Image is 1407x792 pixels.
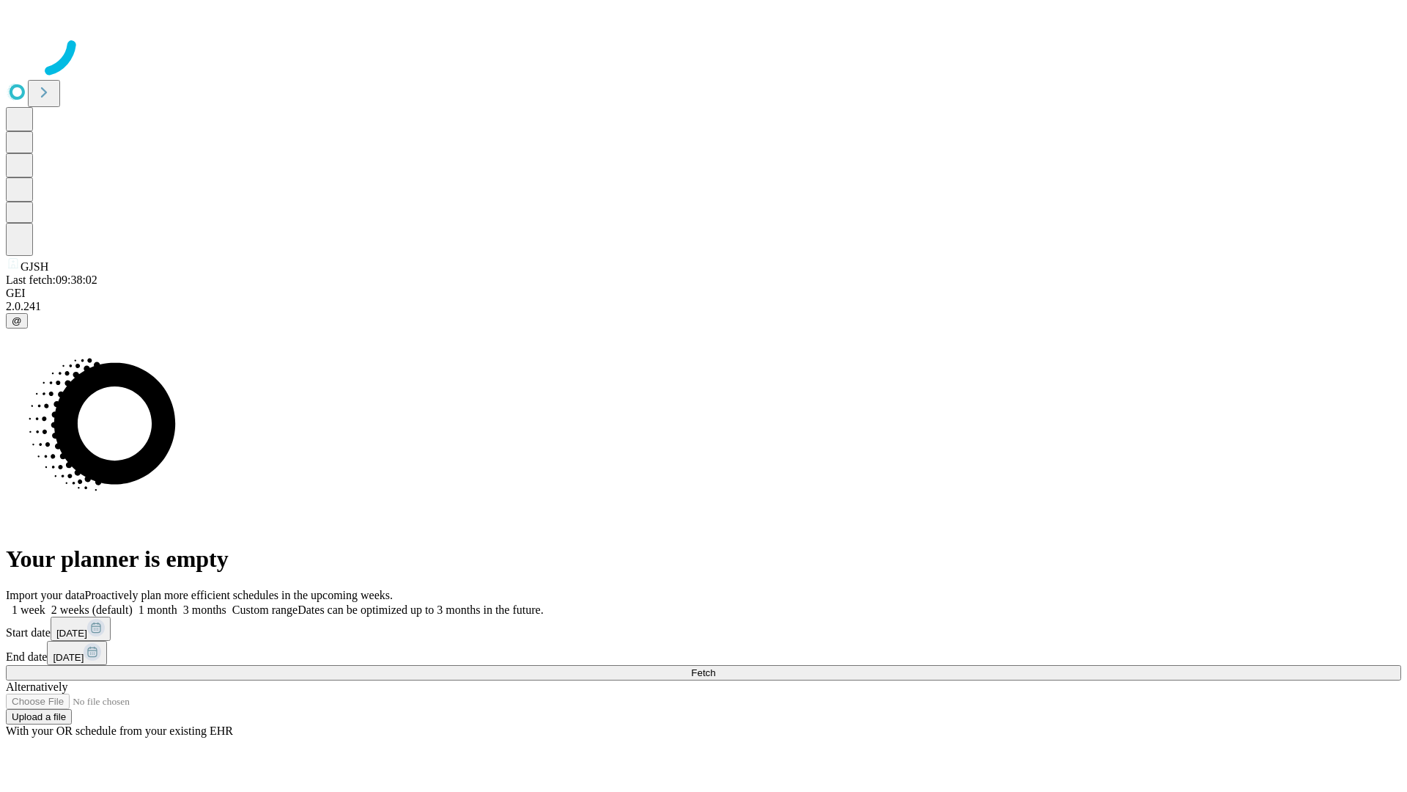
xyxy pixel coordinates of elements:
[6,546,1401,573] h1: Your planner is empty
[6,725,233,737] span: With your OR schedule from your existing EHR
[298,604,543,616] span: Dates can be optimized up to 3 months in the future.
[6,617,1401,641] div: Start date
[47,641,107,665] button: [DATE]
[85,589,393,601] span: Proactively plan more efficient schedules in the upcoming weeks.
[139,604,177,616] span: 1 month
[6,681,67,693] span: Alternatively
[6,641,1401,665] div: End date
[21,260,48,273] span: GJSH
[183,604,226,616] span: 3 months
[53,652,84,663] span: [DATE]
[691,667,715,678] span: Fetch
[51,604,133,616] span: 2 weeks (default)
[51,617,111,641] button: [DATE]
[6,589,85,601] span: Import your data
[6,287,1401,300] div: GEI
[6,300,1401,313] div: 2.0.241
[232,604,298,616] span: Custom range
[6,313,28,329] button: @
[6,274,97,286] span: Last fetch: 09:38:02
[12,315,22,326] span: @
[6,709,72,725] button: Upload a file
[56,628,87,639] span: [DATE]
[12,604,45,616] span: 1 week
[6,665,1401,681] button: Fetch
